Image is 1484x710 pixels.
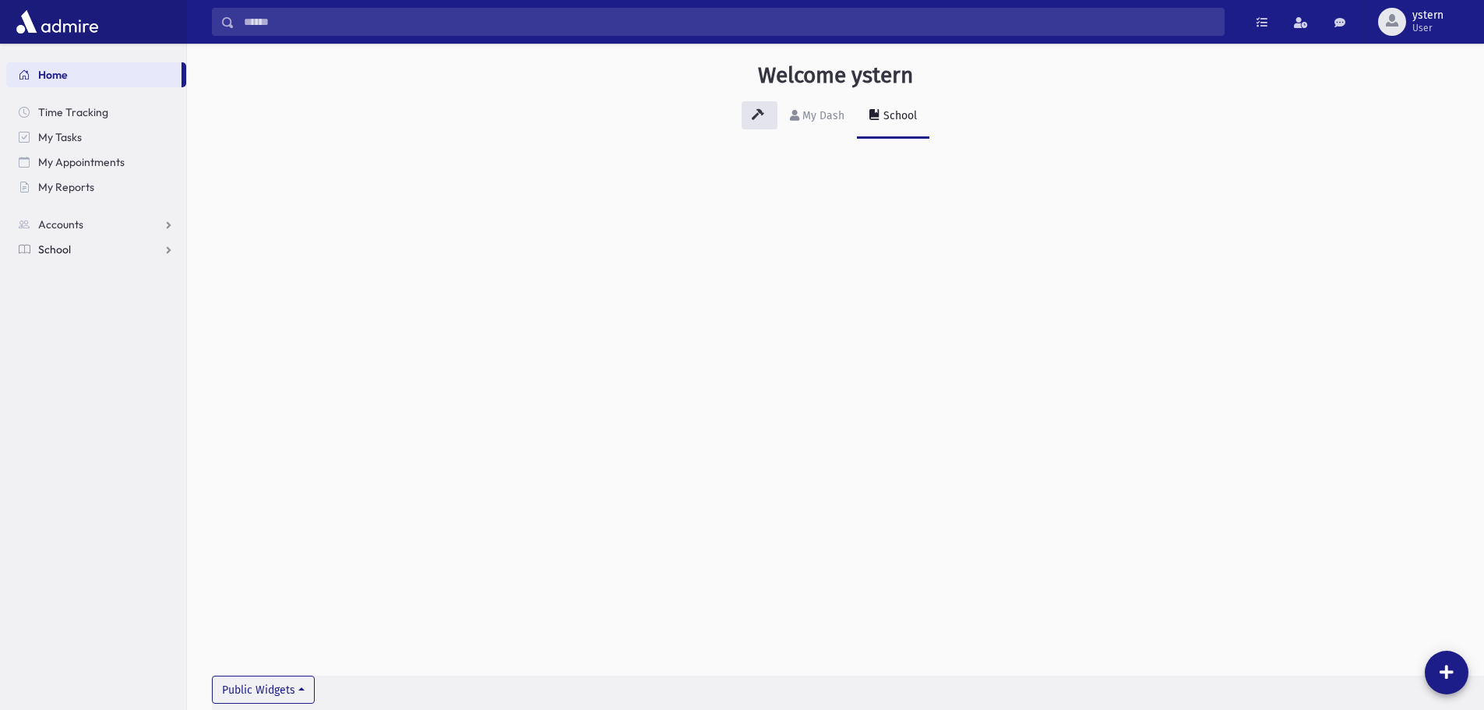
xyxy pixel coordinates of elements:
[799,109,844,122] div: My Dash
[1412,22,1443,34] span: User
[212,676,315,704] button: Public Widgets
[6,237,186,262] a: School
[38,180,94,194] span: My Reports
[38,68,68,82] span: Home
[38,217,83,231] span: Accounts
[38,105,108,119] span: Time Tracking
[38,155,125,169] span: My Appointments
[234,8,1224,36] input: Search
[6,212,186,237] a: Accounts
[758,62,913,89] h3: Welcome ystern
[38,242,71,256] span: School
[777,95,857,139] a: My Dash
[857,95,929,139] a: School
[1412,9,1443,22] span: ystern
[6,62,182,87] a: Home
[880,109,917,122] div: School
[38,130,82,144] span: My Tasks
[12,6,102,37] img: AdmirePro
[6,150,186,175] a: My Appointments
[6,125,186,150] a: My Tasks
[6,175,186,200] a: My Reports
[6,100,186,125] a: Time Tracking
